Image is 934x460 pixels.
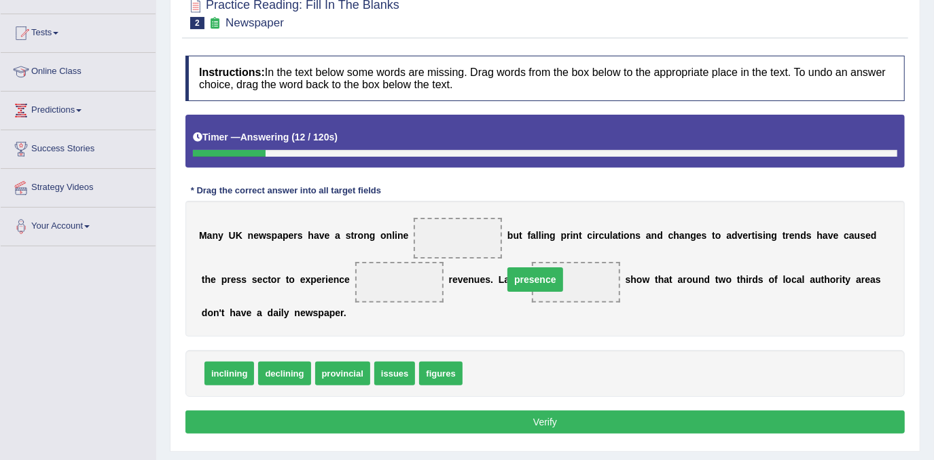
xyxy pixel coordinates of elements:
[842,274,846,285] b: t
[544,230,550,241] b: n
[271,274,277,285] b: o
[1,53,156,87] a: Online Class
[335,230,340,241] b: a
[828,230,833,241] b: v
[651,230,658,241] b: n
[541,230,544,241] b: i
[262,274,268,285] b: c
[286,274,289,285] b: t
[289,274,295,285] b: o
[480,274,486,285] b: e
[380,230,387,241] b: o
[766,230,772,241] b: n
[298,230,303,241] b: s
[219,307,221,318] b: '
[351,230,355,241] b: t
[300,307,306,318] b: e
[743,230,749,241] b: e
[230,307,236,318] b: h
[452,274,458,285] b: e
[783,230,786,241] b: t
[458,274,463,285] b: v
[536,230,539,241] b: l
[519,230,522,241] b: t
[490,274,493,285] b: .
[190,17,204,29] span: 2
[815,274,821,285] b: u
[241,307,247,318] b: v
[300,274,306,285] b: e
[199,230,207,241] b: M
[715,274,719,285] b: t
[643,274,650,285] b: w
[247,307,252,318] b: e
[802,274,805,285] b: l
[325,274,328,285] b: i
[318,307,324,318] b: p
[719,274,726,285] b: w
[635,230,641,241] b: s
[810,274,815,285] b: a
[319,230,325,241] b: v
[403,230,409,241] b: e
[221,307,225,318] b: t
[755,230,757,241] b: i
[277,274,281,285] b: r
[610,230,613,241] b: l
[737,274,740,285] b: t
[763,230,766,241] b: i
[833,230,839,241] b: e
[865,230,871,241] b: e
[241,274,247,285] b: s
[604,230,610,241] b: u
[698,274,704,285] b: n
[758,274,764,285] b: s
[325,230,330,241] b: e
[277,230,283,241] b: a
[748,230,751,241] b: r
[732,230,738,241] b: d
[624,230,630,241] b: o
[212,230,218,241] b: n
[757,230,763,241] b: s
[685,230,691,241] b: n
[291,132,295,142] b: (
[504,274,509,285] b: a
[618,230,622,241] b: t
[715,230,721,241] b: o
[613,230,618,241] b: a
[876,274,881,285] b: s
[310,274,317,285] b: p
[257,274,263,285] b: e
[789,230,795,241] b: e
[740,274,747,285] b: h
[395,230,397,241] b: i
[283,230,289,241] b: p
[308,230,314,241] b: h
[626,274,631,285] b: s
[207,307,213,318] b: o
[202,307,208,318] b: d
[485,274,490,285] b: s
[202,274,205,285] b: t
[253,230,259,241] b: e
[860,230,865,241] b: s
[823,230,828,241] b: a
[800,230,806,241] b: d
[783,274,786,285] b: l
[358,230,364,241] b: o
[266,230,272,241] b: s
[668,230,674,241] b: c
[344,307,346,318] b: .
[335,307,340,318] b: e
[231,274,236,285] b: e
[636,274,643,285] b: o
[786,230,789,241] b: r
[257,307,262,318] b: a
[753,274,759,285] b: d
[704,274,711,285] b: d
[236,230,243,241] b: K
[573,230,579,241] b: n
[414,218,502,258] span: Drop target
[211,274,216,285] b: e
